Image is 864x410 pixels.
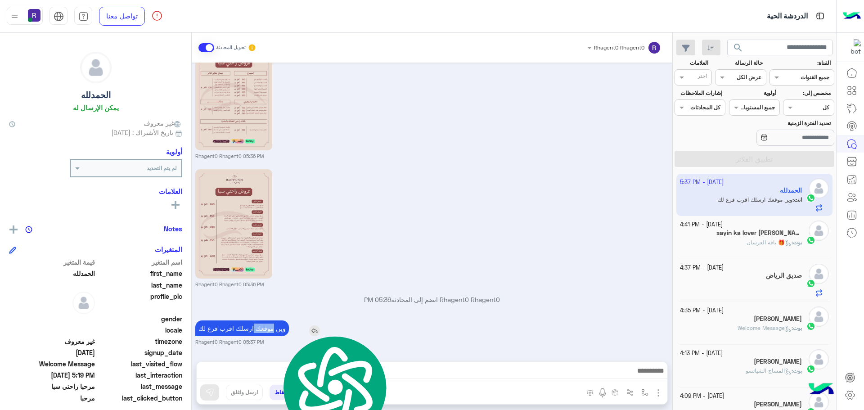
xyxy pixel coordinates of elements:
button: تطبيق الفلاتر [675,151,834,167]
small: Rhagent0 Rhagent0 05:37 PM [195,338,264,346]
span: Welcome Message [9,359,95,369]
span: gender [97,314,183,324]
span: مرحبا راحتي سبا [9,382,95,391]
span: Welcome Message [738,324,792,331]
b: لم يتم التحديد [147,165,177,171]
h5: Ahmed Mamdouh [754,358,802,365]
span: first_name [97,269,183,278]
span: Rhagent0 Rhagent0 [594,44,644,51]
button: ارسل واغلق [226,385,263,400]
span: غير معروف [144,118,182,128]
img: send attachment [653,387,664,398]
button: create order [608,385,623,400]
h6: Notes [164,225,182,233]
img: WhatsApp [806,322,815,331]
button: Trigger scenario [623,385,638,400]
h5: صديق الرياض [766,272,802,279]
b: : [792,324,802,331]
img: notes [25,226,32,233]
button: select flow [638,385,652,400]
small: [DATE] - 4:41 PM [680,221,723,229]
a: تواصل معنا [99,7,145,26]
img: WhatsApp [806,279,815,288]
span: null [9,325,95,335]
img: make a call [586,389,594,396]
label: تحديد الفترة الزمنية [730,119,831,127]
span: null [9,314,95,324]
small: Rhagent0 Rhagent0 05:36 PM [195,281,264,288]
label: القناة: [771,59,831,67]
img: 322853014244696 [845,39,861,55]
small: تحويل المحادثة [216,44,246,51]
img: send message [205,388,214,397]
h6: العلامات [9,187,182,195]
img: defaultAdmin.png [809,349,829,369]
img: send voice note [597,387,608,398]
small: Rhagent0 Rhagent0 05:36 PM [195,153,264,160]
span: signup_date [97,348,183,357]
h5: Richard [754,401,802,408]
img: select flow [641,389,648,396]
small: [DATE] - 4:13 PM [680,349,723,358]
b: : [792,239,802,246]
img: defaultAdmin.png [81,52,111,83]
span: last_name [97,280,183,290]
span: اسم المتغير [97,257,183,267]
span: 🎁 باقة العرسان [747,239,792,246]
img: userImage [28,9,40,22]
p: Rhagent0 Rhagent0 انضم إلى المحادثة [195,295,669,304]
img: create order [612,389,619,396]
span: profile_pic [97,292,183,312]
img: spinner [152,10,162,21]
span: last_visited_flow [97,359,183,369]
img: tab [814,10,826,22]
label: إشارات الملاحظات [675,89,722,97]
p: 4/10/2025, 5:37 PM [195,320,289,336]
small: [DATE] - 4:09 PM [680,392,724,401]
img: add [9,225,18,234]
span: search [733,42,743,53]
small: [DATE] - 4:37 PM [680,264,724,272]
p: الدردشة الحية [767,10,808,23]
span: قيمة المتغير [9,257,95,267]
b: : [792,367,802,374]
label: العلامات [675,59,708,67]
img: defaultAdmin.png [72,292,95,314]
img: tab [78,11,89,22]
img: hulul-logo.png [805,374,837,405]
span: timezone [97,337,183,346]
span: مرحبا [9,393,95,403]
span: تاريخ الأشتراك : [DATE] [111,128,173,137]
img: defaultAdmin.png [809,264,829,284]
img: WhatsApp [806,236,815,245]
h6: أولوية [166,148,182,156]
img: WhatsApp [806,365,815,374]
img: 2KfZhNio2KfZgtin2KouanBn.jpg [195,169,273,279]
span: 2025-10-04T14:19:16.19Z [9,370,95,380]
img: Logo [843,7,861,26]
span: المساج الشياتسو [746,367,792,374]
img: defaultAdmin.png [809,306,829,327]
span: 05:36 PM [364,296,391,303]
button: إسقاط [270,385,295,400]
span: بوت [793,324,802,331]
span: last_clicked_button [97,393,183,403]
small: [DATE] - 4:35 PM [680,306,724,315]
span: بوت [793,239,802,246]
h6: يمكن الإرسال له [73,104,119,112]
span: بوت [793,367,802,374]
img: 2KfZhNmF2LPYp9isLmpwZw%3D%3D.jpg [195,41,273,150]
h5: sayin ka lover ho yaar [716,229,802,237]
img: defaultAdmin.png [809,221,829,241]
span: غير معروف [9,337,95,346]
div: اختر [697,72,708,82]
span: 2025-09-22T20:34:58.251Z [9,348,95,357]
img: reply [309,325,320,336]
a: tab [74,7,92,26]
img: profile [9,11,20,22]
img: Trigger scenario [626,389,634,396]
label: مخصص إلى: [784,89,831,97]
img: tab [54,11,64,22]
button: search [727,40,749,59]
span: last_message [97,382,183,391]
